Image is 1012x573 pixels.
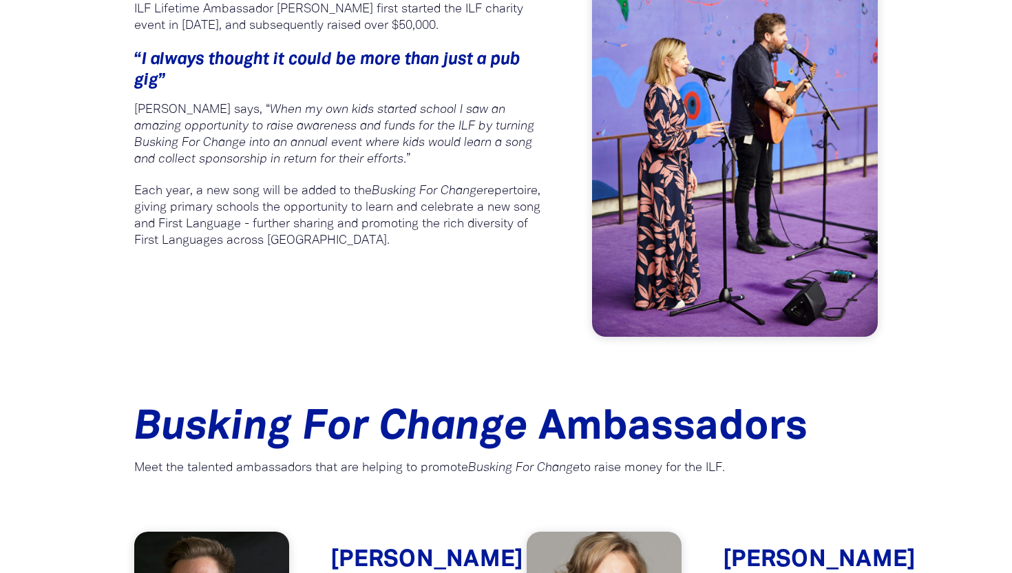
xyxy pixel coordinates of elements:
p: ILF Lifetime Ambassador [PERSON_NAME] first started the ILF charity event in [DATE], and subseque... [134,1,551,34]
em: Busking For Change [134,409,527,447]
p: Each year, a new song will be added to the repertoire, giving primary schools the opportunity to ... [134,183,551,249]
em: Busking For Change [468,462,580,474]
em: Busking For Change [372,185,483,197]
span: [PERSON_NAME] [723,550,916,571]
em: When my own kids started school I saw an amazing opportunity to raise awareness and funds for the... [134,104,534,165]
span: [PERSON_NAME] [330,550,523,571]
em: “I always thought it could be more than just a pub gig” [134,52,520,88]
p: [PERSON_NAME] says, “ .” [134,102,551,168]
span: Ambassadors [134,409,808,447]
p: Meet the talented ambassadors that are helping to promote to raise money for the ILF. [134,460,878,477]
